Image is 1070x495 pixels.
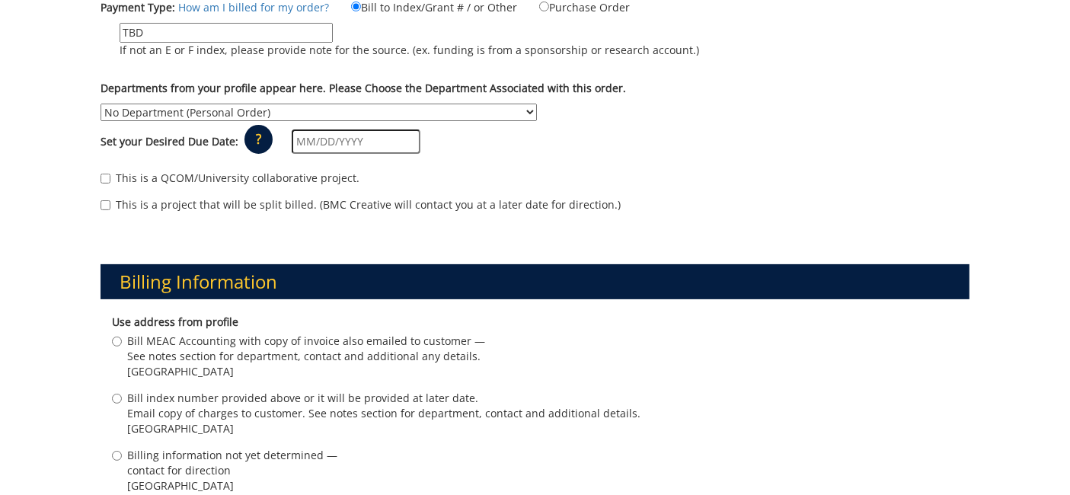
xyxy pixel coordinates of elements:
span: Email copy of charges to customer. See notes section for department, contact and additional details. [127,406,640,421]
input: This is a project that will be split billed. (BMC Creative will contact you at a later date for d... [101,200,110,210]
input: This is a QCOM/University collaborative project. [101,174,110,184]
input: Billing information not yet determined — contact for direction [GEOGRAPHIC_DATA] [112,451,122,461]
b: Use address from profile [112,315,238,329]
input: Bill index number provided above or it will be provided at later date. Email copy of charges to c... [112,394,122,404]
label: This is a QCOM/University collaborative project. [101,171,359,186]
label: Set your Desired Due Date: [101,134,238,149]
p: ? [244,125,273,154]
span: [GEOGRAPHIC_DATA] [127,478,337,493]
h3: Billing Information [101,264,969,299]
input: Purchase Order [539,2,549,11]
span: Bill MEAC Accounting with copy of invoice also emailed to customer — [127,334,485,349]
input: If not an E or F index, please provide note for the source. (ex. funding is from a sponsorship or... [120,23,333,43]
span: See notes section for department, contact and additional any details. [127,349,485,364]
span: [GEOGRAPHIC_DATA] [127,421,640,436]
label: This is a project that will be split billed. (BMC Creative will contact you at a later date for d... [101,197,621,212]
span: contact for direction [127,463,337,478]
span: [GEOGRAPHIC_DATA] [127,364,485,379]
input: MM/DD/YYYY [292,129,420,154]
p: If not an E or F index, please provide note for the source. (ex. funding is from a sponsorship or... [120,43,699,58]
input: Bill MEAC Accounting with copy of invoice also emailed to customer — See notes section for depart... [112,337,122,346]
label: Departments from your profile appear here. Please Choose the Department Associated with this order. [101,81,626,96]
input: Bill to Index/Grant # / or Other [351,2,361,11]
span: Billing information not yet determined — [127,448,337,463]
span: Bill index number provided above or it will be provided at later date. [127,391,640,406]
